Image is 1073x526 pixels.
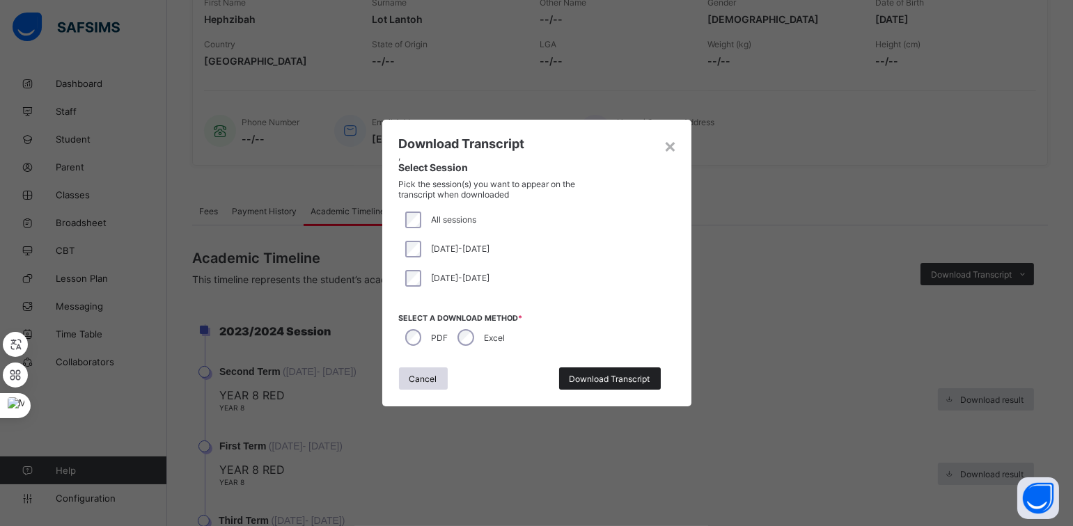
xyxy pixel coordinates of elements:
[570,374,650,384] span: Download Transcript
[1017,477,1059,519] button: Open asap
[399,136,525,151] span: Download Transcript
[399,151,664,200] div: ,
[431,244,489,254] span: [DATE]-[DATE]
[664,134,678,157] div: ×
[431,214,476,225] span: All sessions
[484,333,505,343] label: Excel
[431,273,489,283] span: [DATE]-[DATE]
[399,179,585,200] span: Pick the session(s) you want to appear on the transcript when downloaded
[409,374,437,384] span: Cancel
[399,161,664,173] span: Select Session
[399,314,675,323] span: Select a download method
[431,333,448,343] label: PDF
